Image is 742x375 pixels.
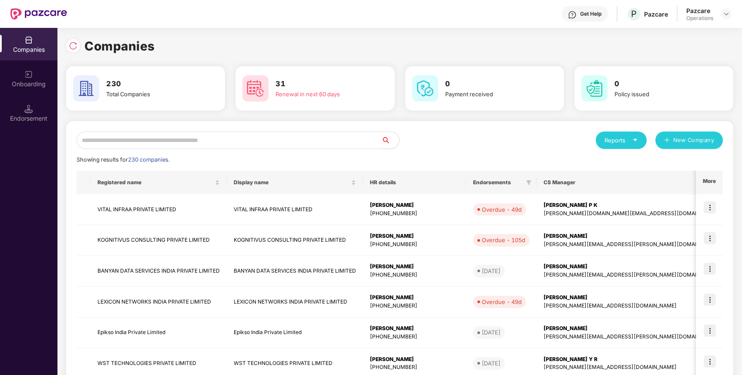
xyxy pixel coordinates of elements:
img: icon [704,324,716,337]
th: More [696,171,723,194]
div: [PERSON_NAME] [544,294,720,302]
h3: 0 [445,78,540,90]
div: [PERSON_NAME] [370,355,459,364]
td: Epikso India Private Limited [91,318,227,348]
div: [PERSON_NAME][EMAIL_ADDRESS][DOMAIN_NAME] [544,302,720,310]
div: Pazcare [644,10,668,18]
td: BANYAN DATA SERVICES INDIA PRIVATE LIMITED [227,256,363,287]
div: [PERSON_NAME][DOMAIN_NAME][EMAIL_ADDRESS][DOMAIN_NAME] [544,209,720,218]
div: [PERSON_NAME] [370,324,459,333]
img: icon [704,232,716,244]
span: plus [664,137,670,144]
span: caret-down [632,137,638,143]
div: Renewal in next 60 days [275,90,370,98]
span: P [631,9,637,19]
div: [PHONE_NUMBER] [370,240,459,249]
span: Showing results for [77,156,170,163]
div: [PERSON_NAME] [370,294,459,302]
td: KOGNITIVUS CONSULTING PRIVATE LIMITED [227,225,363,256]
span: Registered name [97,179,213,186]
span: 230 companies. [128,156,170,163]
div: [PERSON_NAME] [370,232,459,240]
span: filter [526,180,531,185]
th: Registered name [91,171,227,194]
div: Payment received [445,90,540,98]
div: [PERSON_NAME] [544,324,720,333]
div: [PERSON_NAME][EMAIL_ADDRESS][PERSON_NAME][DOMAIN_NAME] [544,240,720,249]
div: [PERSON_NAME] Y R [544,355,720,364]
td: LEXICON NETWORKS INDIA PRIVATE LIMITED [227,287,363,318]
img: svg+xml;base64,PHN2ZyB4bWxucz0iaHR0cDovL3d3dy53My5vcmcvMjAwMC9zdmciIHdpZHRoPSI2MCIgaGVpZ2h0PSI2MC... [581,75,608,101]
img: svg+xml;base64,PHN2ZyBpZD0iSGVscC0zMngzMiIgeG1sbnM9Imh0dHA6Ly93d3cudzMub3JnLzIwMDAvc3ZnIiB3aWR0aD... [568,10,577,19]
div: Reports [604,136,638,145]
th: Display name [227,171,363,194]
div: Get Help [580,10,601,17]
img: svg+xml;base64,PHN2ZyB4bWxucz0iaHR0cDovL3d3dy53My5vcmcvMjAwMC9zdmciIHdpZHRoPSI2MCIgaGVpZ2h0PSI2MC... [73,75,99,101]
td: BANYAN DATA SERVICES INDIA PRIVATE LIMITED [91,256,227,287]
div: [PHONE_NUMBER] [370,271,459,279]
div: [PERSON_NAME] [370,201,459,209]
h1: Companies [84,37,155,56]
div: [PERSON_NAME][EMAIL_ADDRESS][PERSON_NAME][DOMAIN_NAME] [544,333,720,341]
img: New Pazcare Logo [10,8,67,20]
div: [PERSON_NAME][EMAIL_ADDRESS][DOMAIN_NAME] [544,363,720,372]
div: Policy issued [614,90,709,98]
img: svg+xml;base64,PHN2ZyB4bWxucz0iaHR0cDovL3d3dy53My5vcmcvMjAwMC9zdmciIHdpZHRoPSI2MCIgaGVpZ2h0PSI2MC... [412,75,438,101]
img: icon [704,294,716,306]
td: LEXICON NETWORKS INDIA PRIVATE LIMITED [91,287,227,318]
td: Epikso India Private Limited [227,318,363,348]
div: Overdue - 105d [482,236,525,244]
div: [PHONE_NUMBER] [370,333,459,341]
div: [PHONE_NUMBER] [370,302,459,310]
div: [DATE] [482,267,500,275]
th: HR details [363,171,466,194]
button: search [381,132,400,149]
div: [PERSON_NAME][EMAIL_ADDRESS][PERSON_NAME][DOMAIN_NAME] [544,271,720,279]
div: [PERSON_NAME] [544,263,720,271]
div: [PHONE_NUMBER] [370,363,459,372]
td: KOGNITIVUS CONSULTING PRIVATE LIMITED [91,225,227,256]
div: [DATE] [482,359,500,368]
span: search [381,137,399,144]
div: [PERSON_NAME] [544,232,720,240]
img: icon [704,355,716,368]
img: svg+xml;base64,PHN2ZyBpZD0iUmVsb2FkLTMyeDMyIiB4bWxucz0iaHR0cDovL3d3dy53My5vcmcvMjAwMC9zdmciIHdpZH... [69,41,77,50]
img: icon [704,201,716,213]
span: New Company [673,136,715,145]
span: Endorsements [473,179,523,186]
div: Pazcare [686,7,713,15]
img: svg+xml;base64,PHN2ZyBpZD0iQ29tcGFuaWVzIiB4bWxucz0iaHR0cDovL3d3dy53My5vcmcvMjAwMC9zdmciIHdpZHRoPS... [24,36,33,44]
div: Overdue - 49d [482,297,522,306]
button: plusNew Company [655,132,723,149]
div: Operations [686,15,713,22]
div: [PERSON_NAME] P K [544,201,720,209]
td: VITAL INFRAA PRIVATE LIMITED [227,194,363,225]
div: [PHONE_NUMBER] [370,209,459,218]
div: Overdue - 49d [482,205,522,214]
h3: 31 [275,78,370,90]
h3: 0 [614,78,709,90]
img: svg+xml;base64,PHN2ZyB3aWR0aD0iMTQuNSIgaGVpZ2h0PSIxNC41IiB2aWV3Qm94PSIwIDAgMTYgMTYiIGZpbGw9Im5vbm... [24,105,33,113]
div: [DATE] [482,328,500,337]
img: svg+xml;base64,PHN2ZyB3aWR0aD0iMjAiIGhlaWdodD0iMjAiIHZpZXdCb3g9IjAgMCAyMCAyMCIgZmlsbD0ibm9uZSIgeG... [24,70,33,79]
img: svg+xml;base64,PHN2ZyB4bWxucz0iaHR0cDovL3d3dy53My5vcmcvMjAwMC9zdmciIHdpZHRoPSI2MCIgaGVpZ2h0PSI2MC... [242,75,269,101]
h3: 230 [106,78,201,90]
span: CS Manager [544,179,713,186]
img: icon [704,263,716,275]
span: Display name [234,179,349,186]
div: Total Companies [106,90,201,98]
img: svg+xml;base64,PHN2ZyBpZD0iRHJvcGRvd24tMzJ4MzIiIHhtbG5zPSJodHRwOi8vd3d3LnczLm9yZy8yMDAwL3N2ZyIgd2... [723,10,730,17]
span: filter [524,177,533,188]
div: [PERSON_NAME] [370,263,459,271]
td: VITAL INFRAA PRIVATE LIMITED [91,194,227,225]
